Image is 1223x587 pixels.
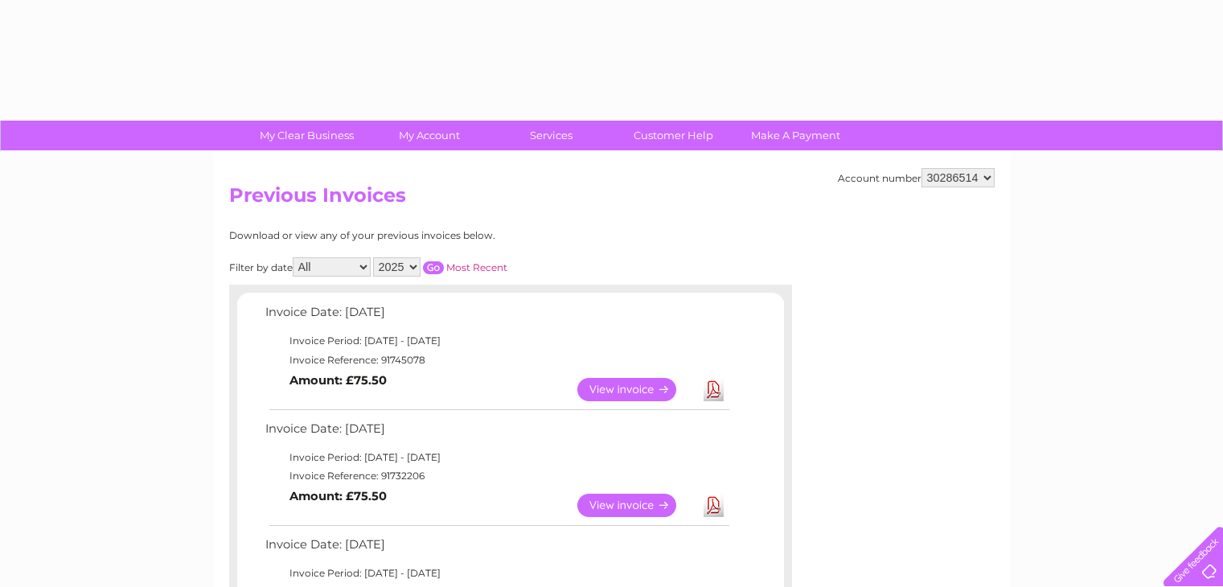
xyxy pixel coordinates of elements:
td: Invoice Date: [DATE] [261,302,732,331]
a: My Clear Business [240,121,373,150]
a: View [577,494,696,517]
h2: Previous Invoices [229,184,995,215]
td: Invoice Period: [DATE] - [DATE] [261,448,732,467]
td: Invoice Period: [DATE] - [DATE] [261,564,732,583]
a: Customer Help [607,121,740,150]
div: Download or view any of your previous invoices below. [229,230,651,241]
a: Download [704,494,724,517]
a: Make A Payment [729,121,862,150]
td: Invoice Date: [DATE] [261,418,732,448]
td: Invoice Period: [DATE] - [DATE] [261,331,732,351]
td: Invoice Reference: 91745078 [261,351,732,370]
a: Services [485,121,618,150]
div: Filter by date [229,257,651,277]
a: My Account [363,121,495,150]
div: Account number [838,168,995,187]
td: Invoice Reference: 91732206 [261,466,732,486]
a: Download [704,378,724,401]
a: Most Recent [446,261,507,273]
b: Amount: £75.50 [289,489,387,503]
a: View [577,378,696,401]
b: Amount: £75.50 [289,373,387,388]
td: Invoice Date: [DATE] [261,534,732,564]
